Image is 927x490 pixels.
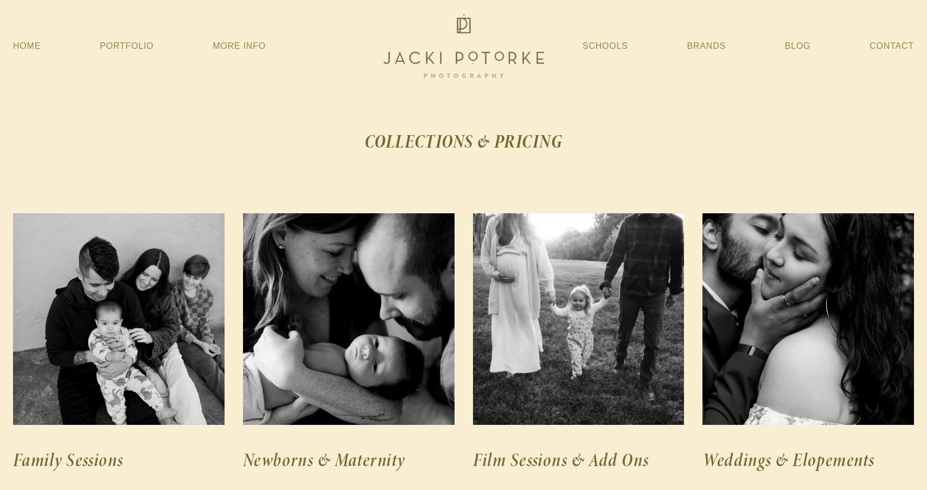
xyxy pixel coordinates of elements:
[473,443,685,476] h2: Film Sessions & Add Ons
[377,11,551,81] img: Jacki Potorke Sacramento Family Photographer
[13,443,225,476] h2: Family Sessions
[213,36,266,56] a: More Info
[243,443,455,476] h2: Newborns & Maternity
[13,36,41,56] a: Home
[365,129,562,154] strong: COLLECTIONS & PRICING
[100,41,154,50] a: Portfolio
[687,36,726,56] a: Brands
[702,443,914,476] h2: Weddings & Elopements
[870,36,914,56] a: Contact
[785,36,811,56] a: Blog
[583,36,628,56] a: Schools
